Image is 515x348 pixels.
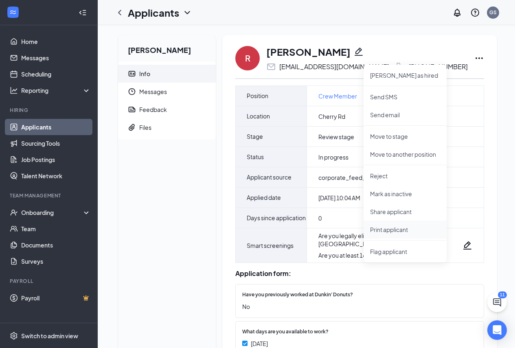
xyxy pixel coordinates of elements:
svg: UserCheck [10,208,18,217]
a: Team [21,221,91,237]
div: R [245,53,250,64]
div: Are you legally eligible to work in the [GEOGRAPHIC_DATA]? : [318,232,462,248]
span: Status [247,147,264,167]
div: Feedback [139,105,167,114]
svg: Notifications [452,8,462,18]
p: Print applicant [370,225,440,234]
svg: Report [128,105,136,114]
a: Scheduling [21,66,91,82]
a: ClockMessages [118,83,216,101]
span: Have you previously worked at Dunkin' Donuts? [242,291,353,299]
h1: Applicants [128,6,179,20]
span: Days since application [247,208,306,228]
svg: Settings [10,332,18,340]
span: What days are you available to work? [242,328,329,336]
svg: Pencil [462,241,472,250]
a: PaperclipFiles [118,118,216,136]
div: Switch to admin view [21,332,78,340]
span: Applicant source [247,167,291,187]
span: Applied date [247,188,281,208]
a: ReportFeedback [118,101,216,118]
svg: Pencil [354,47,364,57]
span: Review stage [318,133,354,141]
a: Messages [21,50,91,66]
span: corporate_feed_35 [318,173,372,182]
a: PayrollCrown [21,290,91,306]
div: Reporting [21,86,91,94]
a: Documents [21,237,91,253]
svg: QuestionInfo [470,8,480,18]
svg: Ellipses [474,53,484,63]
svg: Clock [128,88,136,96]
p: Move to another position [370,150,440,158]
p: Mark as inactive [370,190,440,198]
span: Flag applicant [370,247,440,256]
span: [DATE] 10:04 AM [318,194,360,202]
svg: Phone [396,62,405,72]
svg: Paperclip [128,123,136,131]
a: Job Postings [21,151,91,168]
div: 11 [498,291,507,298]
div: Info [139,70,150,78]
div: Open Intercom Messenger [487,320,507,340]
h1: [PERSON_NAME] [266,45,351,59]
span: Cherry Rd [318,112,345,120]
p: Move to stage [370,132,440,140]
span: Smart screenings [247,236,294,256]
p: Reject [370,172,440,180]
span: 0 [318,214,322,222]
span: Position [247,86,268,106]
p: Share applicant [370,208,440,216]
div: Files [139,123,151,131]
a: Surveys [21,253,91,269]
p: Send SMS [370,93,440,101]
span: [DATE] [251,339,268,348]
svg: Collapse [79,9,87,17]
span: No [242,302,469,311]
svg: ChevronDown [182,8,192,18]
div: Hiring [10,107,89,114]
p: Send email [370,111,440,119]
svg: WorkstreamLogo [9,8,17,16]
a: Home [21,33,91,50]
a: Talent Network [21,168,91,184]
p: [PERSON_NAME] as hired [370,71,440,79]
span: Stage [247,127,263,147]
div: GS [489,9,497,16]
div: Are you at least 16 years of age? : [318,251,462,259]
svg: ContactCard [128,70,136,78]
span: In progress [318,153,348,161]
div: Team Management [10,192,89,199]
button: ChatActive [487,293,507,312]
div: Payroll [10,278,89,285]
svg: ChatActive [492,298,502,307]
div: [PHONE_NUMBER] [409,63,468,71]
svg: Analysis [10,86,18,94]
div: Application form: [235,269,484,278]
a: ContactCardInfo [118,65,216,83]
span: Messages [139,83,209,101]
a: Sourcing Tools [21,135,91,151]
a: Applicants [21,119,91,135]
a: Crew Member [318,92,357,101]
span: Location [247,106,270,126]
div: [EMAIL_ADDRESS][DOMAIN_NAME] [279,63,389,71]
svg: Email [266,62,276,72]
h2: [PERSON_NAME] [118,35,216,61]
div: Onboarding [21,208,84,217]
svg: ChevronLeft [115,8,125,18]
